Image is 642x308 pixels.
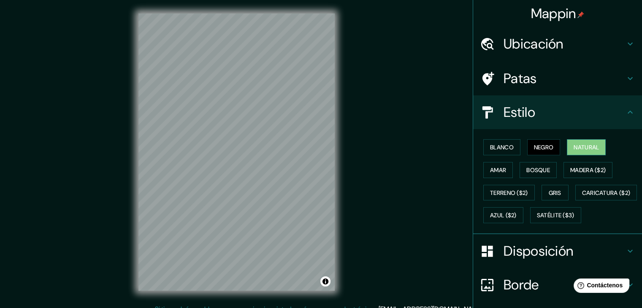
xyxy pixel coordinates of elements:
img: pin-icon.png [577,11,584,18]
font: Negro [534,143,554,151]
font: Mappin [531,5,576,22]
font: Amar [490,166,506,174]
button: Madera ($2) [563,162,612,178]
button: Bosque [520,162,557,178]
div: Borde [473,268,642,302]
button: Terreno ($2) [483,185,535,201]
font: Estilo [504,103,535,121]
button: Natural [567,139,606,155]
button: Blanco [483,139,520,155]
button: Amar [483,162,513,178]
button: Negro [527,139,561,155]
button: Gris [542,185,569,201]
font: Natural [574,143,599,151]
font: Gris [549,189,561,197]
button: Caricatura ($2) [575,185,637,201]
font: Caricatura ($2) [582,189,631,197]
div: Ubicación [473,27,642,61]
font: Terreno ($2) [490,189,528,197]
font: Patas [504,70,537,87]
font: Madera ($2) [570,166,606,174]
iframe: Lanzador de widgets de ayuda [567,275,633,299]
div: Estilo [473,95,642,129]
font: Azul ($2) [490,212,517,219]
div: Disposición [473,234,642,268]
font: Disposición [504,242,573,260]
font: Blanco [490,143,514,151]
font: Bosque [526,166,550,174]
font: Ubicación [504,35,563,53]
font: Borde [504,276,539,294]
div: Patas [473,62,642,95]
canvas: Mapa [138,14,335,291]
button: Azul ($2) [483,207,523,223]
button: Activar o desactivar atribución [320,276,330,286]
button: Satélite ($3) [530,207,581,223]
font: Satélite ($3) [537,212,574,219]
